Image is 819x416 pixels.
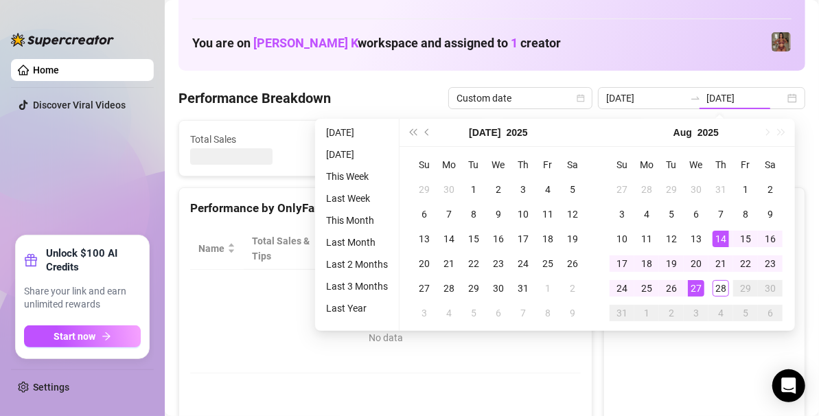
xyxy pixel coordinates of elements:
[244,228,330,270] th: Total Sales & Tips
[772,369,805,402] div: Open Intercom Messenger
[498,233,562,264] span: Chat Conversion
[690,93,701,104] span: swap-right
[606,91,684,106] input: Start date
[11,33,114,47] img: logo-BBDzfeDw.svg
[690,93,701,104] span: to
[706,91,785,106] input: End date
[419,228,489,270] th: Sales / Hour
[490,228,581,270] th: Chat Conversion
[253,36,358,50] span: [PERSON_NAME] K
[102,332,111,341] span: arrow-right
[204,330,567,345] div: No data
[252,233,311,264] span: Total Sales & Tips
[33,100,126,111] a: Discover Viral Videos
[511,36,518,50] span: 1
[54,331,96,342] span: Start now
[198,241,224,256] span: Name
[24,253,38,267] span: gift
[457,88,584,108] span: Custom date
[772,32,791,51] img: Greek
[577,94,585,102] span: calendar
[190,132,315,147] span: Total Sales
[24,325,141,347] button: Start nowarrow-right
[509,132,634,147] span: Messages Sent
[33,382,69,393] a: Settings
[349,132,474,147] span: Active Chats
[46,246,141,274] strong: Unlock $100 AI Credits
[178,89,331,108] h4: Performance Breakdown
[428,233,470,264] span: Sales / Hour
[24,285,141,312] span: Share your link and earn unlimited rewards
[190,228,244,270] th: Name
[190,199,581,218] div: Performance by OnlyFans Creator
[33,65,59,76] a: Home
[615,199,794,218] div: Sales by OnlyFans Creator
[192,36,561,51] h1: You are on workspace and assigned to creator
[338,233,401,264] div: Est. Hours Worked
